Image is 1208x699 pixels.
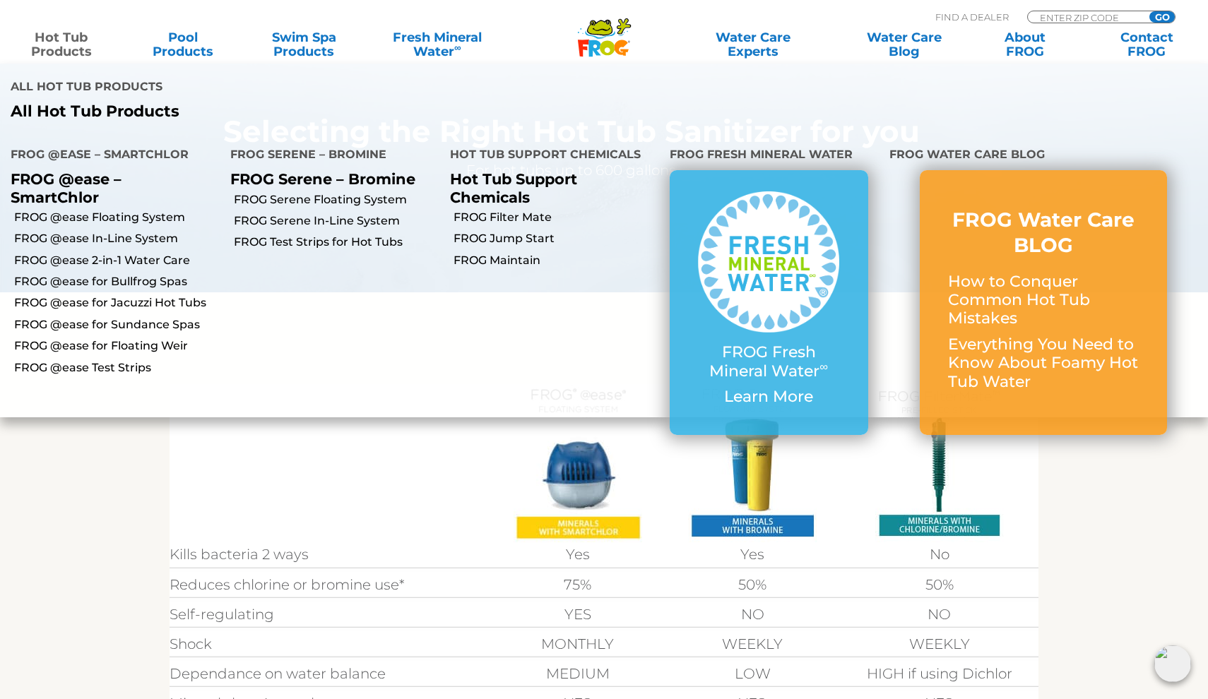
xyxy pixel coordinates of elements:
[490,662,665,685] td: MEDIUM
[378,30,496,59] a: Fresh MineralWater∞
[14,274,220,289] a: FROG @ease for Bullfrog Spas
[677,30,830,59] a: Water CareExperts
[490,603,665,626] td: YES
[14,210,220,225] a: FROG @ease Floating System
[1149,11,1175,23] input: GO
[698,343,840,381] p: FROG Fresh Mineral Water
[11,74,593,102] h4: All Hot Tub Products
[234,213,439,229] a: FROG Serene In-Line System
[136,30,230,59] a: PoolProducts
[170,603,490,626] td: Self-regulating
[665,603,840,626] td: NO
[230,142,429,170] h4: FROG Serene – Bromine
[14,295,220,311] a: FROG @ease for Jacuzzi Hot Tubs
[978,30,1073,59] a: AboutFROG
[490,573,665,596] td: 75%
[230,170,429,188] p: FROG Serene – Bromine
[170,633,490,655] td: Shock
[819,359,828,374] sup: ∞
[450,170,649,205] p: Hot Tub Support Chemicals
[170,542,490,566] td: Kills bacteria 2 ways
[840,633,1038,655] td: WEEKLY
[665,662,840,685] td: LOW
[11,170,209,205] p: FROG @ease – SmartChlor
[665,573,840,596] td: 50%
[889,142,1197,170] h4: FROG Water Care Blog
[454,253,659,268] a: FROG Maintain
[14,231,220,246] a: FROG @ease In-Line System
[948,207,1139,398] a: FROG Water Care BLOG How to Conquer Common Hot Tub Mistakes Everything You Need to Know About Foa...
[665,633,840,655] td: WEEKLY
[454,210,659,225] a: FROG Filter Mate
[454,231,659,246] a: FROG Jump Start
[948,273,1139,328] p: How to Conquer Common Hot Tub Mistakes
[1038,11,1134,23] input: Zip Code Form
[234,192,439,208] a: FROG Serene Floating System
[1154,645,1191,682] img: openIcon
[257,30,352,59] a: Swim SpaProducts
[234,234,439,250] a: FROG Test Strips for Hot Tubs
[14,338,220,354] a: FROG @ease for Floating Weir
[11,102,593,121] a: All Hot Tub Products
[1099,30,1194,59] a: ContactFROG
[670,142,868,170] h4: FROG Fresh Mineral Water
[490,633,665,655] td: MONTHLY
[170,662,490,685] td: Dependance on water balance
[948,207,1139,258] h3: FROG Water Care BLOG
[840,542,1038,566] td: No
[840,662,1038,685] td: HIGH if using Dichlor
[14,253,220,268] a: FROG @ease 2-in-1 Water Care
[14,30,109,59] a: Hot TubProducts
[698,191,840,413] a: FROG Fresh Mineral Water∞ Learn More
[698,388,840,406] p: Learn More
[840,603,1038,626] td: NO
[454,42,461,53] sup: ∞
[935,11,1009,23] p: Find A Dealer
[857,30,952,59] a: Water CareBlog
[450,142,649,170] h4: Hot Tub Support Chemicals
[665,542,840,566] td: Yes
[11,142,209,170] h4: FROG @ease – SmartChlor
[840,573,1038,596] td: 50%
[948,335,1139,391] p: Everything You Need to Know About Foamy Hot Tub Water
[490,542,665,566] td: Yes
[14,360,220,376] a: FROG @ease Test Strips
[14,317,220,333] a: FROG @ease for Sundance Spas
[170,573,490,596] td: Reduces chlorine or bromine use*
